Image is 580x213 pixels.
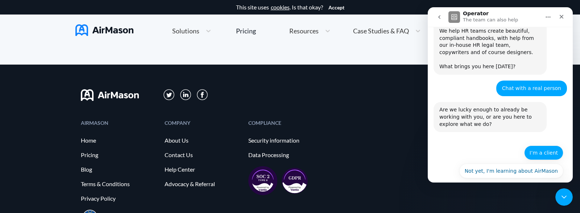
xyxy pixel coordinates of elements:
[165,166,241,173] a: Help Center
[75,24,133,36] img: AirMason Logo
[180,89,191,101] img: svg+xml;base64,PD94bWwgdmVyc2lvbj0iMS4wIiBlbmNvZGluZz0iVVRGLTgiPz4KPHN2ZyB3aWR0aD0iMzFweCIgaGVpZ2...
[165,181,241,187] a: Advocacy & Referral
[248,120,325,125] div: COMPLIANCE
[197,89,208,100] img: svg+xml;base64,PD94bWwgdmVyc2lvbj0iMS4wIiBlbmNvZGluZz0iVVRGLTgiPz4KPHN2ZyB3aWR0aD0iMzBweCIgaGVpZ2...
[289,28,319,34] span: Resources
[81,181,157,187] a: Terms & Conditions
[248,166,277,195] img: soc2-17851990f8204ed92eb8cdb2d5e8da73.svg
[428,7,573,183] iframe: Intercom live chat
[165,137,241,144] a: About Us
[165,120,241,125] div: COMPANY
[236,24,256,37] a: Pricing
[81,195,157,202] a: Privacy Policy
[236,28,256,34] div: Pricing
[81,120,157,125] div: AIRMASON
[555,188,573,206] iframe: Intercom live chat
[248,137,325,144] a: Security information
[282,168,308,194] img: gdpr-98ea35551734e2af8fd9405dbdaf8c18.svg
[248,152,325,158] a: Data Processing
[81,166,157,173] a: Blog
[353,28,409,34] span: Case Studies & FAQ
[81,152,157,158] a: Pricing
[81,89,139,101] img: svg+xml;base64,PHN2ZyB3aWR0aD0iMTYwIiBoZWlnaHQ9IjMyIiB2aWV3Qm94PSIwIDAgMTYwIDMyIiBmaWxsPSJub25lIi...
[81,137,157,144] a: Home
[165,152,241,158] a: Contact Us
[163,89,175,101] img: svg+xml;base64,PD94bWwgdmVyc2lvbj0iMS4wIiBlbmNvZGluZz0iVVRGLTgiPz4KPHN2ZyB3aWR0aD0iMzFweCIgaGVpZ2...
[271,4,290,11] a: cookies
[328,5,344,11] button: Accept cookies
[172,28,199,34] span: Solutions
